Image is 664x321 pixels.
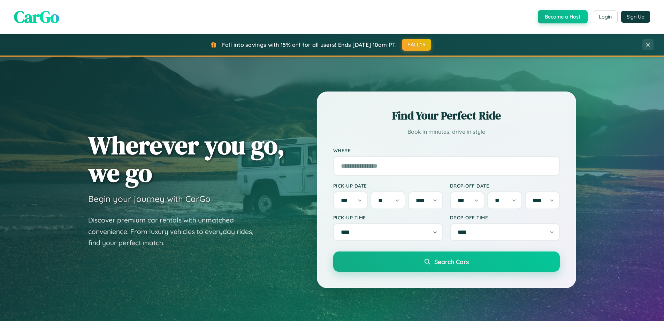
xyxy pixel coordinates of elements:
h2: Find Your Perfect Ride [333,108,560,123]
button: FALL15 [402,39,431,51]
h1: Wherever you go, we go [88,131,285,187]
p: Discover premium car rentals with unmatched convenience. From luxury vehicles to everyday rides, ... [88,214,262,249]
label: Pick-up Time [333,214,443,220]
label: Drop-off Time [450,214,560,220]
button: Login [593,10,618,23]
label: Pick-up Date [333,183,443,189]
label: Drop-off Date [450,183,560,189]
span: Fall into savings with 15% off for all users! Ends [DATE] 10am PT. [222,41,397,48]
label: Where [333,147,560,153]
button: Become a Host [538,10,588,23]
p: Book in minutes, drive in style [333,127,560,137]
button: Search Cars [333,251,560,272]
h3: Begin your journey with CarGo [88,194,211,204]
button: Sign Up [621,11,650,23]
span: Search Cars [434,258,469,265]
span: CarGo [14,5,59,28]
